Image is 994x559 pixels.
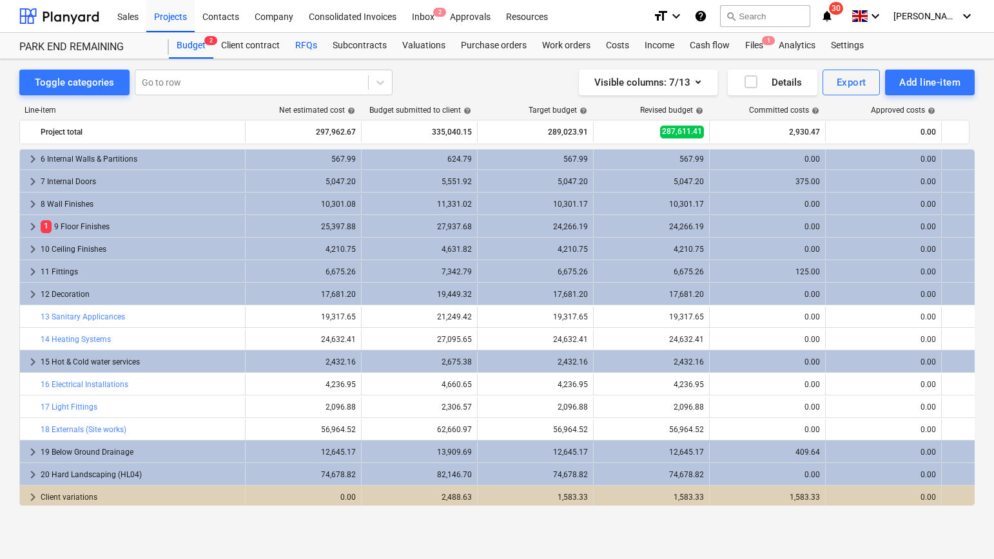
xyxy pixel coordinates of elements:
div: 11 Fittings [41,261,240,282]
div: Costs [598,33,637,59]
div: 125.00 [715,267,820,276]
div: 567.99 [251,155,356,164]
div: 0.00 [715,155,820,164]
div: 0.00 [831,335,936,344]
span: 2 [433,8,446,17]
div: 0.00 [831,380,936,389]
i: keyboard_arrow_down [668,8,684,24]
div: 0.00 [715,403,820,412]
div: 17,681.20 [483,290,588,299]
span: 1 [41,220,52,232]
div: 2,096.88 [251,403,356,412]
div: 56,964.52 [599,425,704,434]
a: Income [637,33,682,59]
div: 21,249.42 [367,312,472,321]
div: 1,583.33 [715,493,820,502]
div: 4,631.82 [367,245,472,254]
div: 0.00 [831,470,936,479]
div: 4,236.95 [599,380,704,389]
div: 6,675.26 [599,267,704,276]
span: search [726,11,736,21]
div: 10,301.08 [251,200,356,209]
span: keyboard_arrow_right [25,354,41,370]
span: help [345,107,355,115]
span: 1 [762,36,775,45]
a: Files1 [737,33,771,59]
div: 19,317.65 [483,312,588,321]
div: 0.00 [715,312,820,321]
a: Client contract [213,33,287,59]
div: 10,301.17 [483,200,588,209]
span: keyboard_arrow_right [25,489,41,505]
div: 2,930.47 [715,122,820,142]
span: help [809,107,819,115]
span: keyboard_arrow_right [25,219,41,234]
span: keyboard_arrow_right [25,264,41,279]
div: 0.00 [831,290,936,299]
div: Project total [41,122,240,142]
div: 2,432.16 [251,357,356,366]
button: Export [823,70,881,95]
div: 0.00 [715,200,820,209]
div: 375.00 [715,177,820,186]
div: 0.00 [715,357,820,366]
div: 6,675.26 [483,267,588,276]
div: Net estimated cost [279,106,355,115]
a: RFQs [287,33,325,59]
div: 2,432.16 [599,357,704,366]
span: keyboard_arrow_right [25,287,41,302]
span: 287,611.41 [660,126,704,138]
div: 15 Hot & Cold water services [41,352,240,372]
div: 0.00 [831,267,936,276]
div: 24,632.41 [599,335,704,344]
a: Settings [823,33,872,59]
div: 4,210.75 [599,245,704,254]
div: PARK END REMAINING [19,41,153,54]
a: Cash flow [682,33,737,59]
div: 17,681.20 [251,290,356,299]
span: 30 [829,2,843,15]
div: Subcontracts [325,33,395,59]
div: 25,397.88 [251,222,356,231]
i: keyboard_arrow_down [868,8,883,24]
div: Files [737,33,771,59]
button: Details [728,70,817,95]
div: 19,317.65 [251,312,356,321]
div: 24,632.41 [483,335,588,344]
a: 13 Sanitary Applicances [41,312,125,321]
span: keyboard_arrow_right [25,444,41,460]
div: 74,678.82 [251,470,356,479]
div: Details [743,74,802,91]
a: Work orders [534,33,598,59]
div: 24,632.41 [251,335,356,344]
div: 0.00 [715,380,820,389]
div: 19,449.32 [367,290,472,299]
div: 24,266.19 [483,222,588,231]
i: keyboard_arrow_down [959,8,975,24]
div: Revised budget [640,106,703,115]
span: keyboard_arrow_right [25,196,41,212]
div: Client variations [41,487,240,507]
div: Export [837,74,866,91]
a: 14 Heating Systems [41,335,111,344]
div: 0.00 [715,425,820,434]
div: 5,047.20 [599,177,704,186]
div: 0.00 [715,245,820,254]
div: 624.79 [367,155,472,164]
a: Budget2 [169,33,213,59]
div: 0.00 [831,122,936,142]
div: 0.00 [831,425,936,434]
div: 0.00 [715,290,820,299]
i: Knowledge base [694,8,707,24]
div: 6 Internal Walls & Partitions [41,149,240,169]
div: 12,645.17 [251,448,356,457]
button: Add line-item [885,70,975,95]
a: 16 Electrical Installations [41,380,128,389]
div: 62,660.97 [367,425,472,434]
a: 17 Light Fittings [41,403,97,412]
div: 24,266.19 [599,222,704,231]
div: 4,210.75 [483,245,588,254]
